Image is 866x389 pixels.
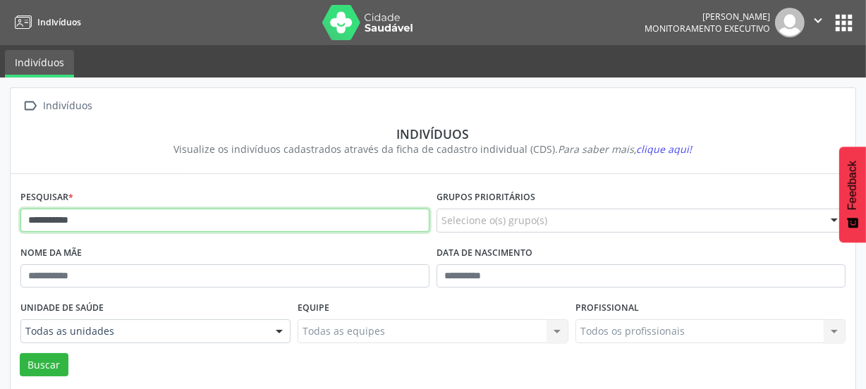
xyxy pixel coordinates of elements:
label: Unidade de saúde [20,297,104,319]
label: Nome da mãe [20,242,82,264]
span: Monitoramento Executivo [645,23,770,35]
button:  [805,8,831,37]
button: apps [831,11,856,35]
a:  Indivíduos [20,96,95,116]
span: Feedback [846,161,859,210]
div: Indivíduos [30,126,836,142]
button: Feedback - Mostrar pesquisa [839,147,866,242]
a: Indivíduos [10,11,81,34]
span: Selecione o(s) grupo(s) [441,213,547,228]
i:  [20,96,41,116]
label: Data de nascimento [437,242,532,264]
span: clique aqui! [637,142,693,156]
div: Visualize os indivíduos cadastrados através da ficha de cadastro individual (CDS). [30,142,836,156]
i:  [810,13,826,28]
img: img [775,8,805,37]
span: Todas as unidades [25,324,262,338]
div: Indivíduos [41,96,95,116]
label: Pesquisar [20,187,73,209]
label: Equipe [298,297,329,319]
label: Profissional [575,297,639,319]
span: Indivíduos [37,16,81,28]
label: Grupos prioritários [437,187,535,209]
a: Indivíduos [5,50,74,78]
div: [PERSON_NAME] [645,11,770,23]
i: Para saber mais, [559,142,693,156]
